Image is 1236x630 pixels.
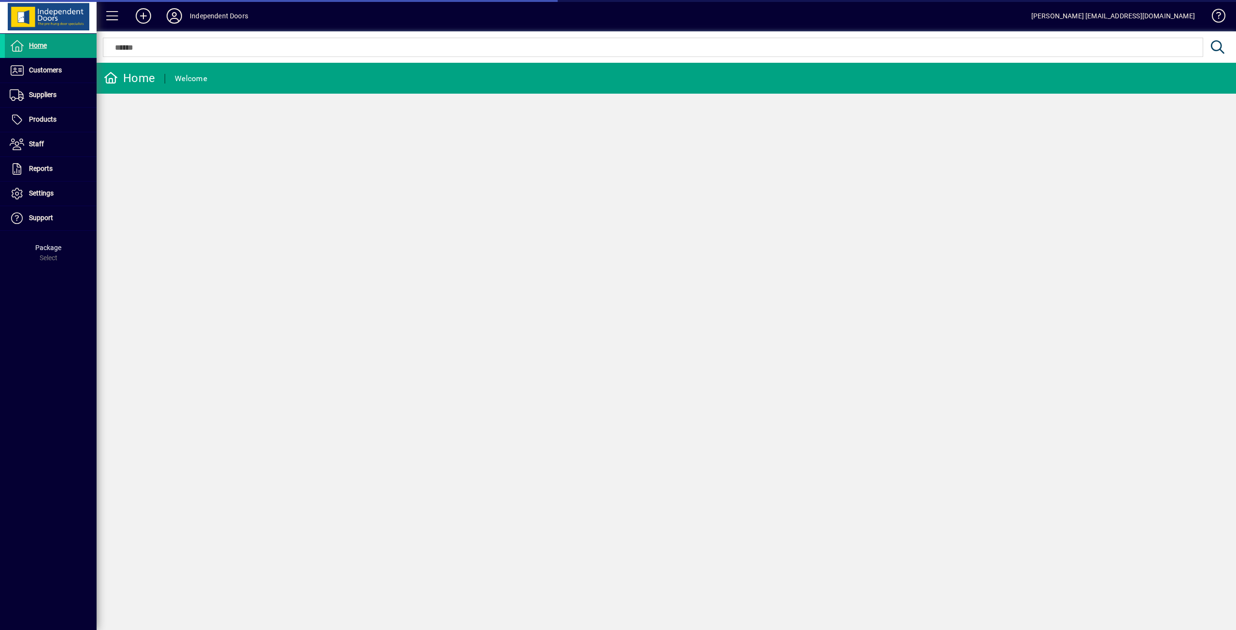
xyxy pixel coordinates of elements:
[5,132,97,156] a: Staff
[5,83,97,107] a: Suppliers
[190,8,248,24] div: Independent Doors
[29,189,54,197] span: Settings
[29,91,56,98] span: Suppliers
[29,214,53,222] span: Support
[29,115,56,123] span: Products
[5,108,97,132] a: Products
[5,58,97,83] a: Customers
[104,70,155,86] div: Home
[5,182,97,206] a: Settings
[5,157,97,181] a: Reports
[29,42,47,49] span: Home
[35,244,61,252] span: Package
[128,7,159,25] button: Add
[29,165,53,172] span: Reports
[1031,8,1195,24] div: [PERSON_NAME] [EMAIL_ADDRESS][DOMAIN_NAME]
[5,206,97,230] a: Support
[29,140,44,148] span: Staff
[1205,2,1224,33] a: Knowledge Base
[159,7,190,25] button: Profile
[175,71,207,86] div: Welcome
[29,66,62,74] span: Customers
